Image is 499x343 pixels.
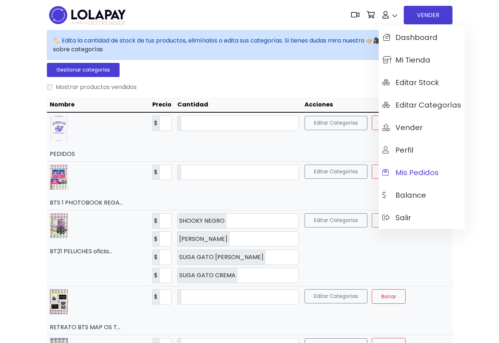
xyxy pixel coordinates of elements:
[305,165,367,179] button: Editar Categorías
[50,323,120,331] a: RETRATO BTS MAP OS T...
[177,231,229,247] label: [PERSON_NAME]
[47,63,120,77] a: Gestionar categorías
[379,26,465,49] a: Dashboard
[50,165,68,190] img: small_1753781744879.jpeg
[72,21,88,25] span: POWERED BY
[302,97,474,112] th: Acciones
[50,213,68,238] img: small_1753781600000.jpeg
[50,198,123,207] a: BTS 1 PHOTOBOOK REGA...
[379,116,465,139] a: Vender
[372,165,406,179] button: Borrar
[177,213,226,229] label: SHOOKY NEGRO
[50,116,68,141] img: small_1755799094875.png
[152,165,160,180] label: $
[152,268,160,283] label: $
[88,19,98,27] span: GO
[372,289,406,304] button: Borrar
[379,49,465,71] a: Mi tienda
[305,213,367,227] button: Editar Categorías
[381,293,396,300] span: Borrar
[382,78,439,86] span: Editar Stock
[379,206,465,229] a: Salir
[152,289,160,304] label: $
[56,83,137,92] label: Mostrar productos vendidos
[379,71,465,94] a: Editar Stock
[50,289,68,314] img: small_1753781357533.jpeg
[382,214,411,222] span: Salir
[382,124,423,132] span: Vender
[152,231,160,247] label: $
[50,247,112,255] a: BT21 PELUCHES oficia...
[382,146,413,154] span: Perfil
[174,97,302,112] th: Cantidad
[53,36,429,53] a: Video explicativo sobre categorías
[382,33,438,41] span: Dashboard
[152,213,160,229] label: $
[50,150,75,158] a: PEDIDOS
[379,139,465,161] a: Perfil
[382,56,430,64] span: Mi tienda
[53,36,429,53] span: 🏷️ Edita la cantidad de stock de tus productos, elimínalos o edita sus categorías. Si tienes duda...
[47,97,149,112] th: Nombre
[47,4,128,27] img: logo
[379,161,465,184] a: Mis pedidos
[382,191,426,199] span: Balance
[382,169,439,177] span: Mis pedidos
[382,101,461,109] span: Editar Categorías
[149,97,174,112] th: Precio
[305,116,367,130] button: Editar Categorías
[305,289,367,303] button: Editar Categorías
[177,250,265,265] label: SUGA GATO [PERSON_NAME]
[152,116,160,131] label: $
[372,213,430,227] button: Editar Variantes
[72,20,125,27] span: TRENDIER
[379,94,465,116] a: Editar Categorías
[379,184,465,206] a: Balance
[152,250,160,265] label: $
[404,6,452,24] a: VENDER
[372,116,406,130] button: Borrar
[177,268,237,283] label: SUGA GATO CREMA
